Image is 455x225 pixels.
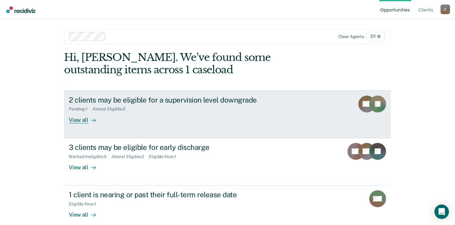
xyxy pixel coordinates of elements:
div: View all [69,159,103,171]
img: Recidiviz [6,6,35,13]
a: 2 clients may be eligible for a supervision level downgradePending:1Almost Eligible:2View all [64,90,391,138]
div: Eligible Now : 1 [149,154,181,159]
div: 2 clients may be eligible for a supervision level downgrade [69,96,281,104]
div: Open Intercom Messenger [434,204,449,219]
div: Almost Eligible : 2 [111,154,149,159]
div: View all [69,112,103,123]
div: Clear agents [338,34,364,39]
div: D [441,5,450,14]
div: Almost Eligible : 2 [92,106,130,112]
div: Hi, [PERSON_NAME]. We’ve found some outstanding items across 1 caseload [64,51,325,76]
span: D1 [367,32,385,41]
div: 3 clients may be eligible for early discharge [69,143,281,152]
button: Profile dropdown button [441,5,450,14]
div: 1 client is nearing or past their full-term release date [69,190,281,199]
a: 3 clients may be eligible for early dischargeMarked Ineligible:5Almost Eligible:2Eligible Now:1Vi... [64,138,391,185]
div: View all [69,207,103,218]
div: Marked Ineligible : 5 [69,154,111,159]
div: Pending : 1 [69,106,92,112]
div: Eligible Now : 1 [69,201,101,207]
